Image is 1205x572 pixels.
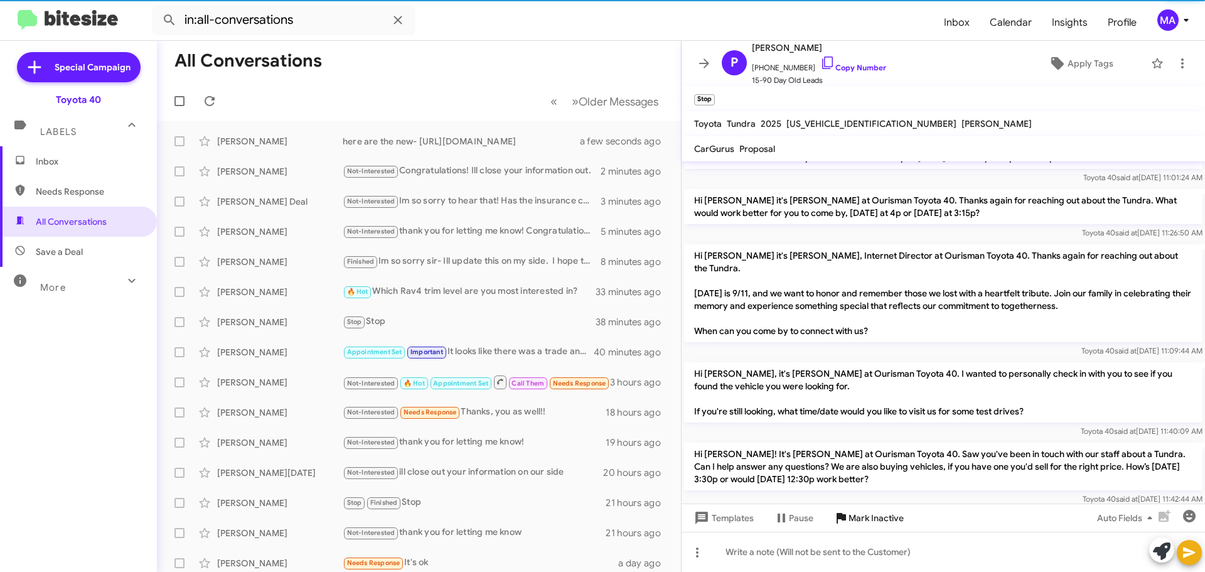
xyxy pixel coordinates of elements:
div: 3 minutes ago [601,195,671,208]
span: « [550,94,557,109]
div: 40 minutes ago [596,346,671,359]
span: Stop [347,499,362,507]
span: Inbox [36,155,142,168]
div: Which Rav4 trim level are you most interested in? [343,284,596,299]
div: [PERSON_NAME] [217,286,343,298]
span: Pause [789,507,813,529]
a: Inbox [934,4,980,41]
input: Search [152,5,415,35]
span: Important [410,348,443,356]
div: [PERSON_NAME] [217,436,343,449]
a: Profile [1098,4,1147,41]
span: » [572,94,579,109]
div: [PERSON_NAME] [217,225,343,238]
div: [PERSON_NAME] [217,406,343,419]
div: Toyota 40 [56,94,101,106]
span: said at [1115,346,1137,355]
span: Toyota 40 [DATE] 11:01:24 AM [1083,173,1202,182]
div: thank you for letting me know! [343,435,606,450]
span: Not-Interested [347,408,395,416]
div: [PERSON_NAME] [217,256,343,268]
a: Copy Number [820,63,886,72]
span: Appointment Set [433,379,488,387]
div: a day ago [618,557,671,569]
a: Special Campaign [17,52,141,82]
button: Mark Inactive [823,507,914,529]
nav: Page navigation example [544,89,666,114]
div: Congratulations! Ill close your information out. [343,164,601,178]
div: thank you for letting me know! Congratulations! [343,224,601,239]
div: a few seconds ago [596,135,671,148]
span: CarGurus [694,143,734,154]
button: Apply Tags [1016,52,1145,75]
button: MA [1147,9,1191,31]
h1: All Conversations [174,51,322,71]
span: Finished [370,499,398,507]
a: Calendar [980,4,1042,41]
span: 2025 [761,118,781,129]
div: 2 minutes ago [601,165,671,178]
span: Appointment Set [347,348,402,356]
span: Needs Response [553,379,606,387]
div: [PERSON_NAME] Deal [217,195,343,208]
div: Stop [343,315,596,329]
span: Apply Tags [1068,52,1113,75]
div: Inbound Call [343,374,610,390]
a: Insights [1042,4,1098,41]
span: Stop [347,318,362,326]
span: [PHONE_NUMBER] [752,55,886,74]
span: 🔥 Hot [347,288,368,296]
small: Stop [694,94,715,105]
div: 3 hours ago [610,376,671,389]
div: 18 hours ago [606,406,671,419]
div: Im so sorry sir- Ill update this on my side. I hope things get better for you [343,254,601,269]
span: Needs Response [404,408,457,416]
span: Special Campaign [55,61,131,73]
div: 8 minutes ago [601,256,671,268]
div: [PERSON_NAME] [217,346,343,359]
span: Not-Interested [347,197,395,205]
span: Templates [692,507,754,529]
span: All Conversations [36,215,107,228]
div: 21 hours ago [606,527,671,539]
div: thank you for letting me know [343,526,606,540]
button: Auto Fields [1087,507,1167,529]
button: Next [564,89,666,114]
span: Save a Deal [36,246,83,258]
button: Pause [764,507,823,529]
span: P [731,53,738,73]
span: said at [1114,426,1136,436]
div: [PERSON_NAME] [217,376,343,389]
div: It's ok [343,556,618,570]
span: Finished [347,257,375,266]
span: More [40,282,66,293]
span: Older Messages [579,95,658,109]
div: Stop [343,495,606,510]
div: [PERSON_NAME] [217,557,343,569]
div: 33 minutes ago [596,286,671,298]
div: 21 hours ago [606,497,671,509]
span: Auto Fields [1097,507,1157,529]
span: [PERSON_NAME] [961,118,1032,129]
p: Hi [PERSON_NAME]! It's [PERSON_NAME] at Ourisman Toyota 40. Saw you've been in touch with our sta... [684,443,1202,490]
span: Not-Interested [347,438,395,446]
div: It looks like there was a trade and then not a trade.... Which way did you want to go with that? [343,345,596,359]
p: Hi [PERSON_NAME] it's [PERSON_NAME] at Ourisman Toyota 40. Thanks again for reaching out about th... [684,189,1202,224]
span: Toyota 40 [DATE] 11:09:44 AM [1081,346,1202,355]
span: Toyota 40 [DATE] 11:26:50 AM [1082,228,1202,237]
div: Thanks, you as well!! [343,405,606,419]
span: 🔥 Hot [404,379,425,387]
span: [US_VEHICLE_IDENTIFICATION_NUMBER] [786,118,956,129]
span: Not-Interested [347,227,395,235]
div: [PERSON_NAME] [217,135,343,148]
span: Not-Interested [347,529,395,537]
span: said at [1115,228,1137,237]
div: ill close out your information on our side [343,465,603,480]
span: Needs Response [347,559,400,567]
span: Proposal [739,143,775,154]
button: Templates [682,507,764,529]
span: Not-Interested [347,468,395,477]
div: [PERSON_NAME] [217,497,343,509]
